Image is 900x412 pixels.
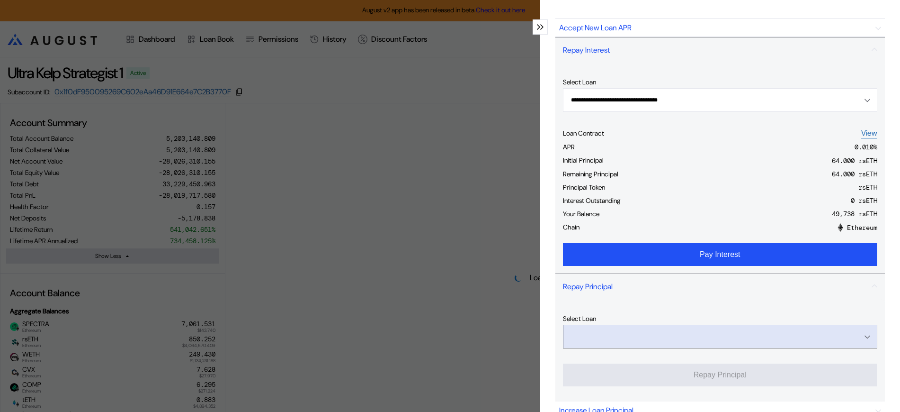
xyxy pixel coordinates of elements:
div: rsETH [858,183,877,192]
div: Principal Token [563,183,605,192]
div: Select Loan [563,314,877,323]
div: Ethereum [836,223,877,232]
div: Your Balance [563,210,599,218]
div: Chain [563,223,579,231]
button: Open menu [563,88,877,112]
div: 49,738 rsETH [832,210,877,218]
div: Repay Interest [563,45,610,55]
button: Pay Interest [563,243,877,266]
div: 64.000 rsETH [832,156,877,165]
div: Interest Outstanding [563,196,621,205]
div: Accept New Loan APR [559,23,632,33]
a: View [861,128,877,138]
div: 0 rsETH [851,196,877,205]
button: Open menu [563,325,877,348]
div: 0.010 % [855,143,877,151]
div: Initial Principal [563,156,604,165]
button: Repay Principal [563,364,877,386]
div: 64.000 rsETH [832,170,877,178]
div: Loan Contract [563,129,604,137]
img: 1 [836,223,845,232]
div: Select Loan [563,78,877,86]
div: Repay Principal [563,282,613,292]
div: Remaining Principal [563,170,618,178]
div: APR [563,143,575,151]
